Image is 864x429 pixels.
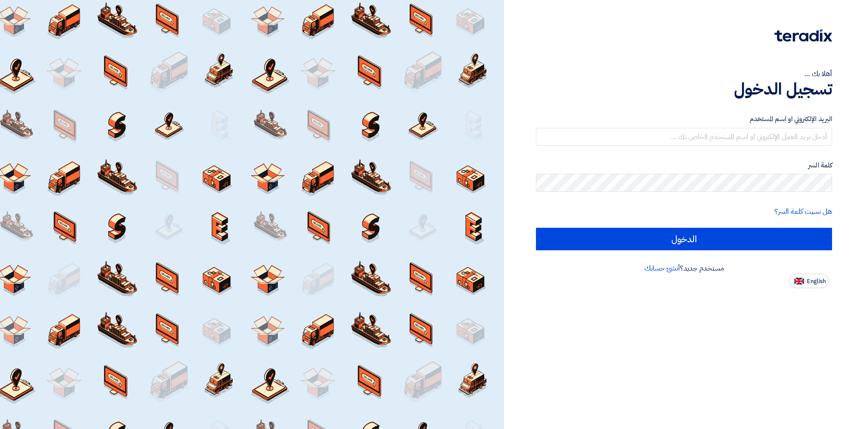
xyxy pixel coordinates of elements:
a: هل نسيت كلمة السر؟ [774,206,832,217]
label: البريد الإلكتروني او اسم المستخدم [536,114,832,124]
input: أدخل بريد العمل الإلكتروني او اسم المستخدم الخاص بك ... [536,128,832,146]
h1: تسجيل الدخول [536,79,832,99]
button: English [789,274,828,288]
label: كلمة السر [536,160,832,171]
img: Teradix logo [774,29,832,42]
input: الدخول [536,228,832,250]
div: أهلا بك ... [536,68,832,79]
a: أنشئ حسابك [644,263,680,274]
img: en-US.png [794,278,804,284]
span: English [807,278,826,284]
div: مستخدم جديد؟ [536,263,832,274]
